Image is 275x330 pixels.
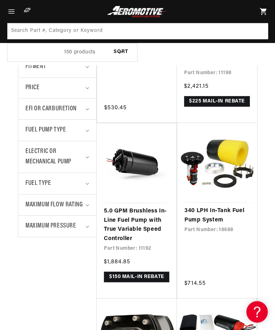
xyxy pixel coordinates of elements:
summary: Fuel Type (0 selected) [25,173,89,195]
summary: Electric or Mechanical Pump (0 selected) [25,142,89,173]
summary: Maximum Pressure (0 selected) [25,216,89,237]
a: 340 LPH In-Tank Fuel Pump System [184,207,250,225]
summary: Fuel Pump Type (0 selected) [25,120,89,141]
span: EFI or Carburetion [25,104,77,115]
span: Electric or Mechanical Pump [25,147,83,168]
span: Maximum Pressure [25,221,76,232]
span: Fuel Pump Type [25,125,66,136]
img: Aeromotive [106,6,169,18]
span: Maximum Flow Rating [25,200,83,211]
span: 150 products [64,49,95,55]
summary: Price [25,78,89,99]
summary: Fitment (0 selected) [25,57,89,78]
summary: EFI or Carburetion (0 selected) [25,99,89,120]
a: 5.0 GPM Brushless In-Line Fuel Pump with True Variable Speed Controller [104,207,169,244]
input: Search Part #, Category or Keyword [8,23,268,39]
span: Fitment [25,62,46,72]
button: Search Part #, Category or Keyword [252,23,267,39]
span: Price [25,83,39,93]
a: 10.0 GPM Brushless In-Line Fuel Pump with True Variable Speed Controller [184,32,250,68]
span: Fuel Type [25,179,51,189]
summary: Maximum Flow Rating (0 selected) [25,195,89,216]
